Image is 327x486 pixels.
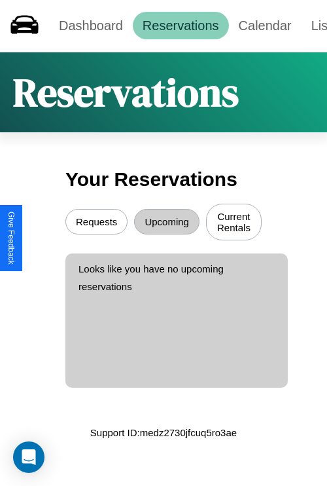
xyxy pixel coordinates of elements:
[65,209,128,234] button: Requests
[134,209,199,234] button: Upcoming
[206,204,262,240] button: Current Rentals
[133,12,229,39] a: Reservations
[90,424,237,441] p: Support ID: medz2730jfcuq5ro3ae
[13,65,239,119] h1: Reservations
[78,260,275,295] p: Looks like you have no upcoming reservations
[65,162,262,197] h3: Your Reservations
[7,212,16,265] div: Give Feedback
[49,12,133,39] a: Dashboard
[13,441,44,473] div: Open Intercom Messenger
[229,12,301,39] a: Calendar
